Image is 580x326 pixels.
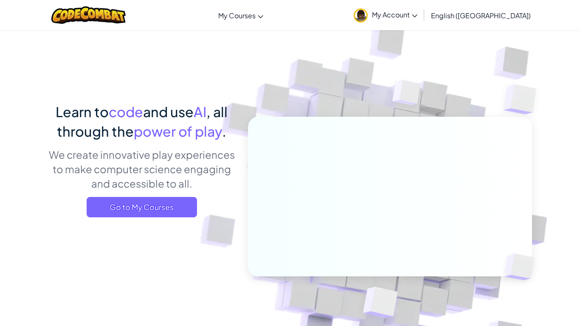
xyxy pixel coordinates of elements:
span: Learn to [56,103,109,120]
img: Overlap cubes [377,63,438,126]
span: AI [194,103,206,120]
span: code [109,103,143,120]
img: Overlap cubes [490,236,554,298]
a: My Courses [214,4,267,27]
a: Go to My Courses [87,197,197,217]
span: My Courses [218,11,256,20]
span: and use [143,103,194,120]
span: power of play [134,123,222,140]
img: avatar [354,8,368,22]
span: . [222,123,226,140]
span: English ([GEOGRAPHIC_DATA]) [431,11,531,20]
span: My Account [372,10,417,19]
p: We create innovative play experiences to make computer science engaging and accessible to all. [48,147,235,191]
a: English ([GEOGRAPHIC_DATA]) [427,4,535,27]
img: Overlap cubes [487,64,560,135]
a: My Account [349,2,422,28]
img: CodeCombat logo [51,6,126,24]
